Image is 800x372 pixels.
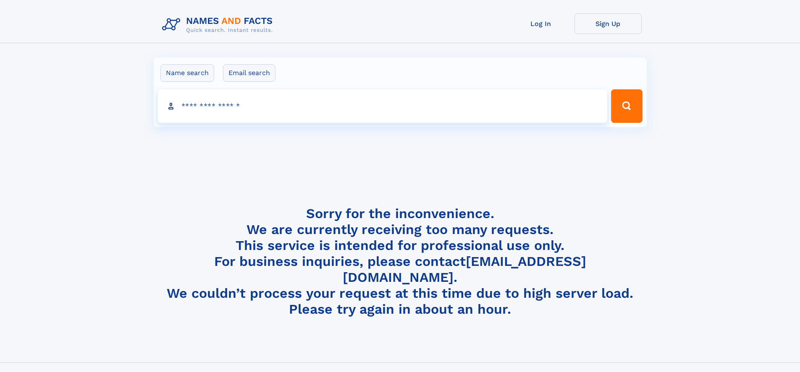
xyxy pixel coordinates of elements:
[158,89,608,123] input: search input
[343,253,586,285] a: [EMAIL_ADDRESS][DOMAIN_NAME]
[160,64,214,82] label: Name search
[507,13,574,34] a: Log In
[611,89,642,123] button: Search Button
[574,13,642,34] a: Sign Up
[159,13,280,36] img: Logo Names and Facts
[159,206,642,317] h4: Sorry for the inconvenience. We are currently receiving too many requests. This service is intend...
[223,64,275,82] label: Email search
